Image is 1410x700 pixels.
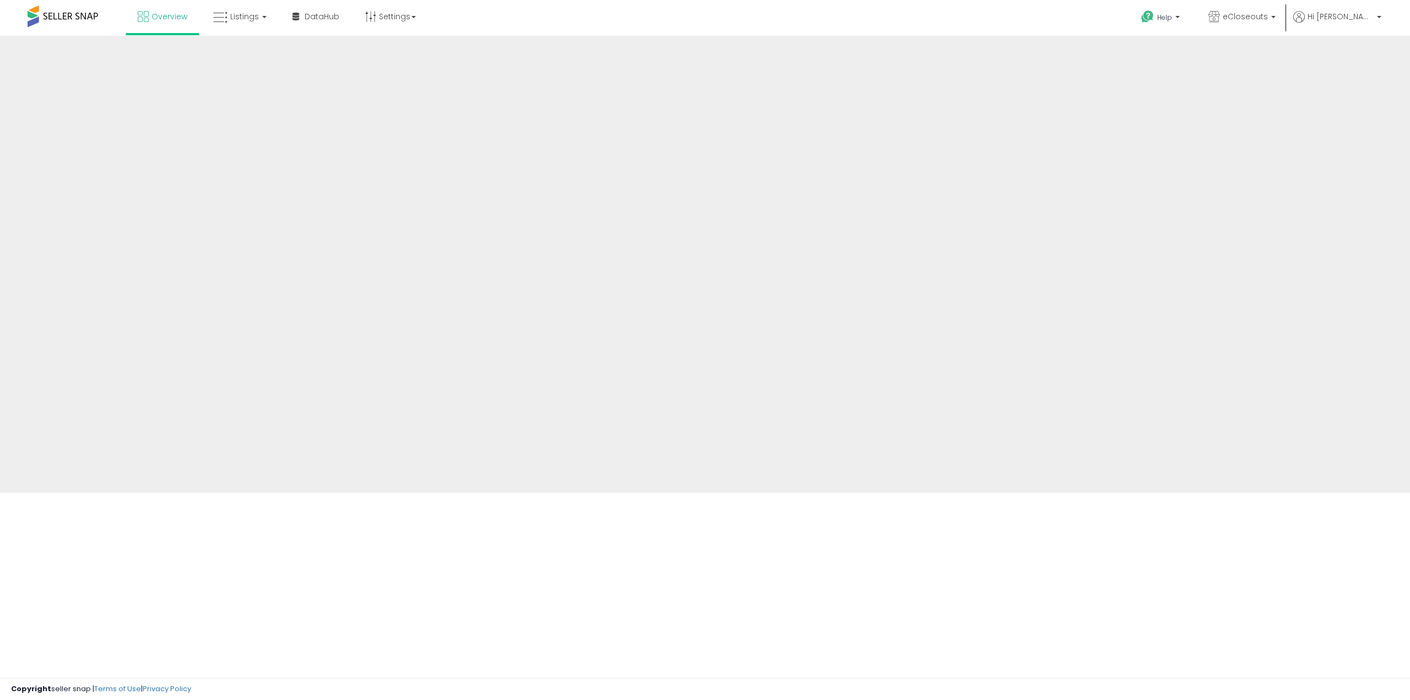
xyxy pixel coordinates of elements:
a: Hi [PERSON_NAME] [1293,11,1381,36]
span: Help [1157,13,1172,22]
span: DataHub [305,11,339,22]
span: Listings [230,11,259,22]
span: Hi [PERSON_NAME] [1308,11,1374,22]
a: Help [1132,2,1191,36]
i: Get Help [1141,10,1154,24]
span: Overview [151,11,187,22]
span: eCloseouts [1223,11,1268,22]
